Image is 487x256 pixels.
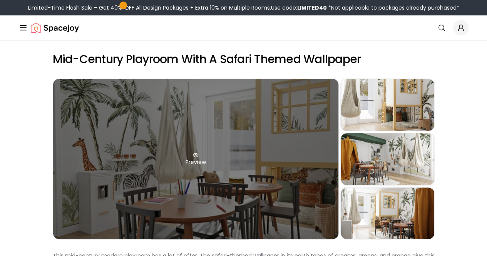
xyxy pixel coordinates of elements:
a: Spacejoy [31,20,79,35]
h2: Mid-Century Playroom With A Safari Themed Wallpaper [53,52,435,66]
nav: Global [18,15,469,40]
img: Spacejoy Logo [31,20,79,35]
div: Preview [53,79,338,239]
div: Limited-Time Flash Sale – Get 40% OFF All Design Packages + Extra 10% on Multiple Rooms. [28,4,459,12]
b: LIMITED40 [297,4,327,12]
span: Use code: [271,4,327,12]
span: *Not applicable to packages already purchased* [327,4,459,12]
